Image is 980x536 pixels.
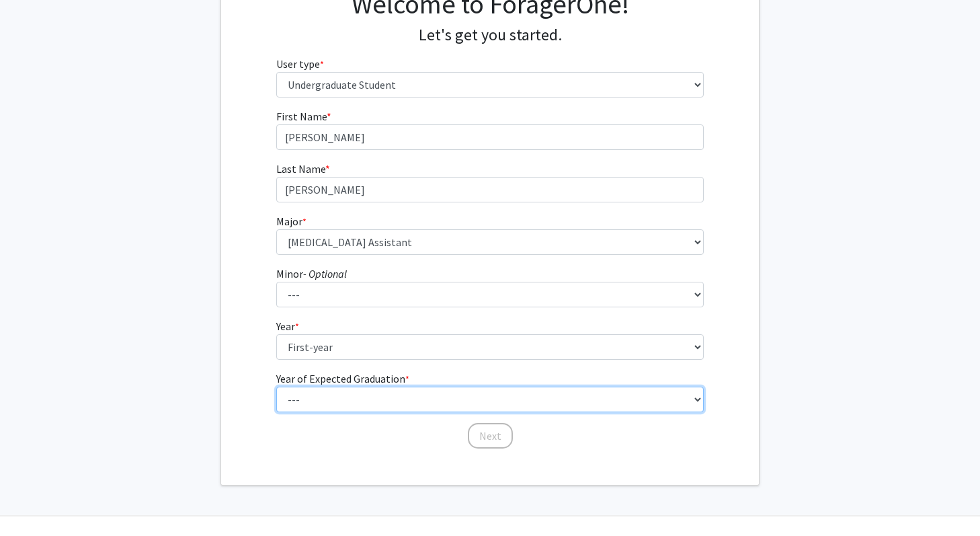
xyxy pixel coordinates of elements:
[276,318,299,334] label: Year
[303,267,347,280] i: - Optional
[276,371,409,387] label: Year of Expected Graduation
[276,213,307,229] label: Major
[276,162,325,176] span: Last Name
[276,56,324,72] label: User type
[276,110,327,123] span: First Name
[10,475,57,526] iframe: Chat
[276,26,704,45] h4: Let's get you started.
[468,423,513,449] button: Next
[276,266,347,282] label: Minor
